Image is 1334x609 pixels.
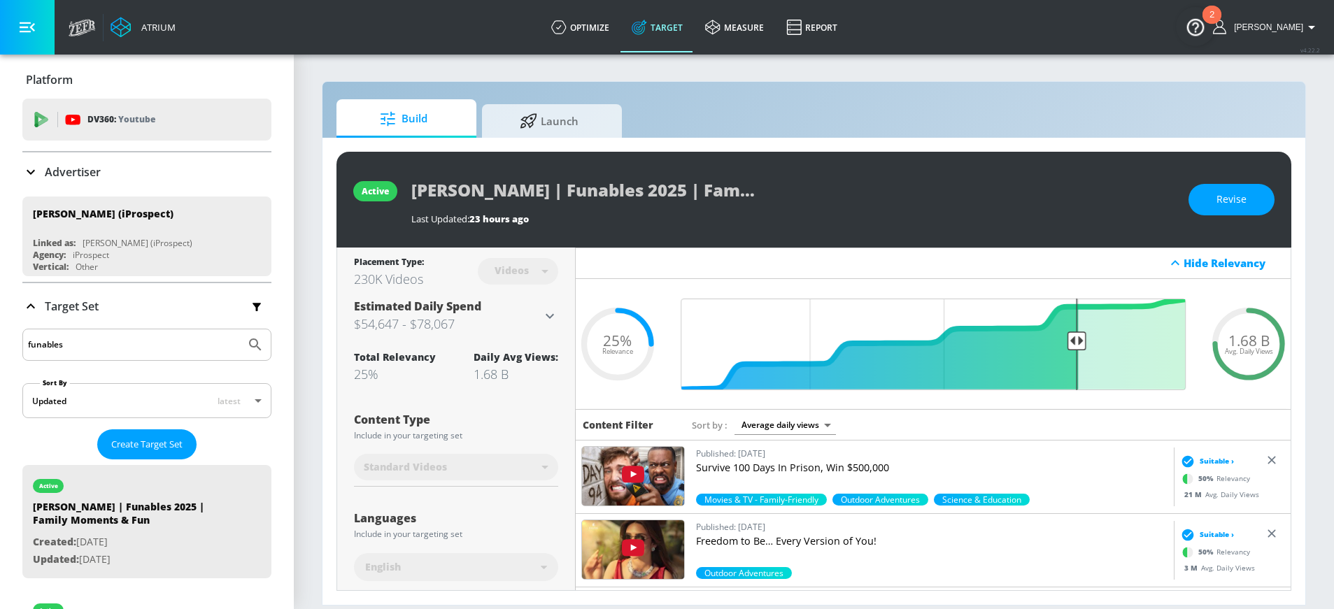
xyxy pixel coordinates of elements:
span: Suitable › [1200,529,1234,540]
div: [PERSON_NAME] | Funables 2025 | Family Moments & Fun [33,500,229,533]
span: 21 M [1184,489,1205,499]
div: Include in your targeting set [354,530,558,538]
div: active [39,482,58,489]
div: Avg. Daily Views [1177,489,1259,500]
div: 230K Videos [354,271,424,287]
h3: $54,647 - $78,067 [354,314,541,334]
p: Platform [26,72,73,87]
span: Build [350,102,457,136]
a: Published: [DATE]Freedom to Be… Every Version of You! [696,520,1168,567]
h6: Content Filter [583,418,653,431]
div: Suitable › [1177,528,1234,542]
p: Survive 100 Days In Prison, Win $500,000 [696,461,1168,475]
div: Estimated Daily Spend$54,647 - $78,067 [354,299,558,334]
span: v 4.22.2 [1300,46,1320,54]
div: 30.5% [832,494,928,506]
span: Suitable › [1200,456,1234,466]
div: active[PERSON_NAME] | Funables 2025 | Family Moments & FunCreated:[DATE]Updated:[DATE] [22,465,271,578]
span: Outdoor Adventures [696,567,792,579]
span: Created: [33,535,76,548]
div: 1.68 B [474,366,558,382]
p: Published: [DATE] [696,446,1168,461]
div: Average daily views [735,415,836,434]
span: Create Target Set [111,436,183,452]
p: Advertiser [45,164,101,180]
div: [PERSON_NAME] (iProspect) [83,237,192,249]
span: Outdoor Adventures [832,494,928,506]
p: Youtube [118,112,155,127]
div: iProspect [73,249,109,261]
span: Updated: [33,552,79,566]
input: Final Threshold [674,299,1193,390]
input: Search by name or Id [28,336,240,354]
span: 23 hours ago [469,213,529,225]
span: latest [218,395,241,407]
a: Atrium [111,17,176,38]
button: [PERSON_NAME] [1213,19,1320,36]
div: Suitable › [1177,454,1234,468]
div: Agency: [33,249,66,261]
div: Include in your targeting set [354,431,558,440]
a: measure [694,2,775,52]
div: Relevancy [1177,468,1250,489]
div: Daily Avg Views: [474,350,558,364]
span: 50 % [1198,547,1216,557]
img: TDv56whosPQ [582,447,684,506]
span: 1.68 B [1228,334,1270,348]
div: [PERSON_NAME] (iProspect)Linked as:[PERSON_NAME] (iProspect)Agency:iProspectVertical:Other [22,196,271,276]
label: Sort By [40,378,70,387]
p: Freedom to Be… Every Version of You! [696,534,1168,548]
p: Published: [DATE] [696,520,1168,534]
span: Standard Videos [364,460,447,474]
div: Linked as: [33,237,76,249]
div: Hide Relevancy [1184,256,1283,270]
span: Revise [1216,191,1247,208]
div: 25% [354,366,436,382]
div: Vertical: [33,261,69,273]
span: Sort by [692,419,728,431]
span: Estimated Daily Spend [354,299,481,314]
div: DV360: Youtube [22,99,271,141]
span: Avg. Daily Views [1225,348,1273,355]
div: Other [76,261,98,273]
span: 3 M [1184,563,1201,573]
div: Languages [354,513,558,524]
a: Report [775,2,849,52]
p: Target Set [45,299,99,314]
div: Updated [32,395,66,407]
span: login as: lindsay.benharris@zefr.com [1228,22,1303,32]
div: [PERSON_NAME] (iProspect) [33,207,173,220]
div: Placement Type: [354,256,424,271]
span: Movies & TV - Family-Friendly [696,494,827,506]
div: Advertiser [22,152,271,192]
div: Total Relevancy [354,350,436,364]
button: Revise [1188,184,1275,215]
div: Relevancy [1177,542,1250,563]
a: optimize [540,2,620,52]
div: active [362,185,389,197]
span: 50 % [1198,473,1216,484]
div: Hide Relevancy [576,248,1291,279]
div: 30.5% [934,494,1030,506]
p: [DATE] [33,533,229,551]
div: Last Updated: [411,213,1175,225]
p: DV360: [87,112,155,127]
div: Target Set [22,283,271,329]
span: Relevance [602,348,633,355]
div: Avg. Daily Views [1177,563,1255,573]
p: [DATE] [33,551,229,568]
div: Videos [488,264,536,276]
div: 2 [1209,15,1214,33]
div: 50.0% [696,567,792,579]
span: English [365,560,401,574]
div: 50.0% [696,494,827,506]
span: 25% [603,334,632,348]
button: Open Resource Center, 2 new notifications [1176,7,1215,46]
div: Atrium [136,21,176,34]
span: Science & Education [934,494,1030,506]
div: English [354,553,558,581]
button: Submit Search [240,329,271,360]
div: Content Type [354,414,558,425]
